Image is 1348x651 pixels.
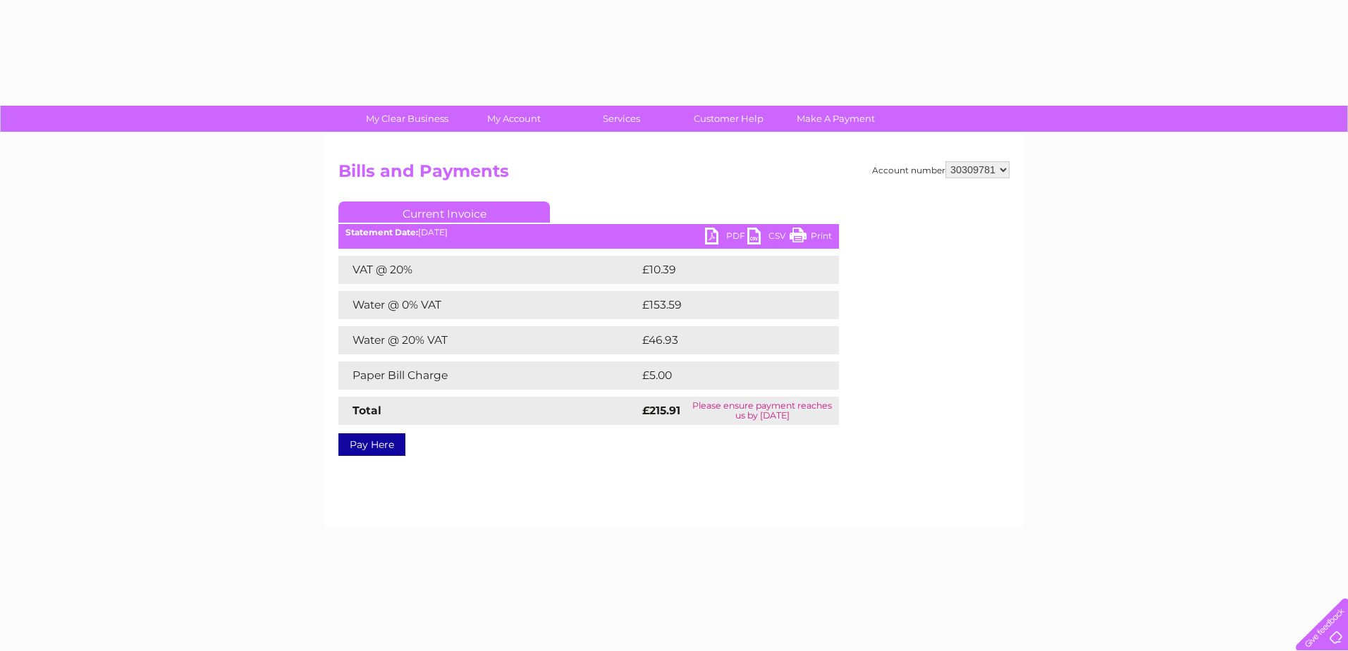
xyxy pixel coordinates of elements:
td: Paper Bill Charge [338,361,639,390]
td: VAT @ 20% [338,256,639,284]
strong: £215.91 [642,404,680,417]
td: Water @ 20% VAT [338,326,639,354]
div: [DATE] [338,228,839,237]
b: Statement Date: [345,227,418,237]
td: Please ensure payment reaches us by [DATE] [686,397,839,425]
h2: Bills and Payments [338,161,1010,188]
a: Customer Help [670,106,787,132]
a: PDF [705,228,747,248]
a: Make A Payment [778,106,894,132]
a: My Clear Business [349,106,465,132]
a: Current Invoice [338,201,550,223]
a: CSV [747,228,790,248]
a: Services [563,106,680,132]
a: My Account [456,106,572,132]
td: £5.00 [639,361,807,390]
td: Water @ 0% VAT [338,291,639,319]
td: £46.93 [639,326,811,354]
a: Print [790,228,832,248]
a: Pay Here [338,433,405,456]
td: £153.59 [639,291,813,319]
td: £10.39 [639,256,809,284]
div: Account number [872,161,1010,178]
strong: Total [353,404,381,417]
